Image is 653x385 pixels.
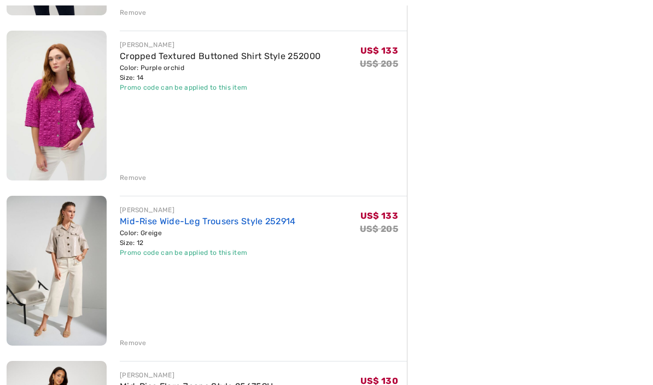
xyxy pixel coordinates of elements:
span: US$ 133 [360,211,398,221]
div: [PERSON_NAME] [120,371,273,381]
img: Cropped Textured Buttoned Shirt Style 252000 [7,31,107,181]
div: Promo code can be applied to this item [120,248,296,258]
div: [PERSON_NAME] [120,206,296,215]
s: US$ 205 [360,224,398,235]
div: Promo code can be applied to this item [120,83,320,93]
div: Color: Greige Size: 12 [120,229,296,248]
div: Remove [120,339,147,348]
a: Cropped Textured Buttoned Shirt Style 252000 [120,51,320,62]
div: [PERSON_NAME] [120,40,320,50]
img: Mid-Rise Wide-Leg Trousers Style 252914 [7,196,107,347]
a: Mid-Rise Wide-Leg Trousers Style 252914 [120,217,296,227]
s: US$ 205 [360,59,398,69]
span: US$ 133 [360,46,398,56]
div: Color: Purple orchid Size: 14 [120,63,320,83]
div: Remove [120,173,147,183]
div: Remove [120,8,147,18]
